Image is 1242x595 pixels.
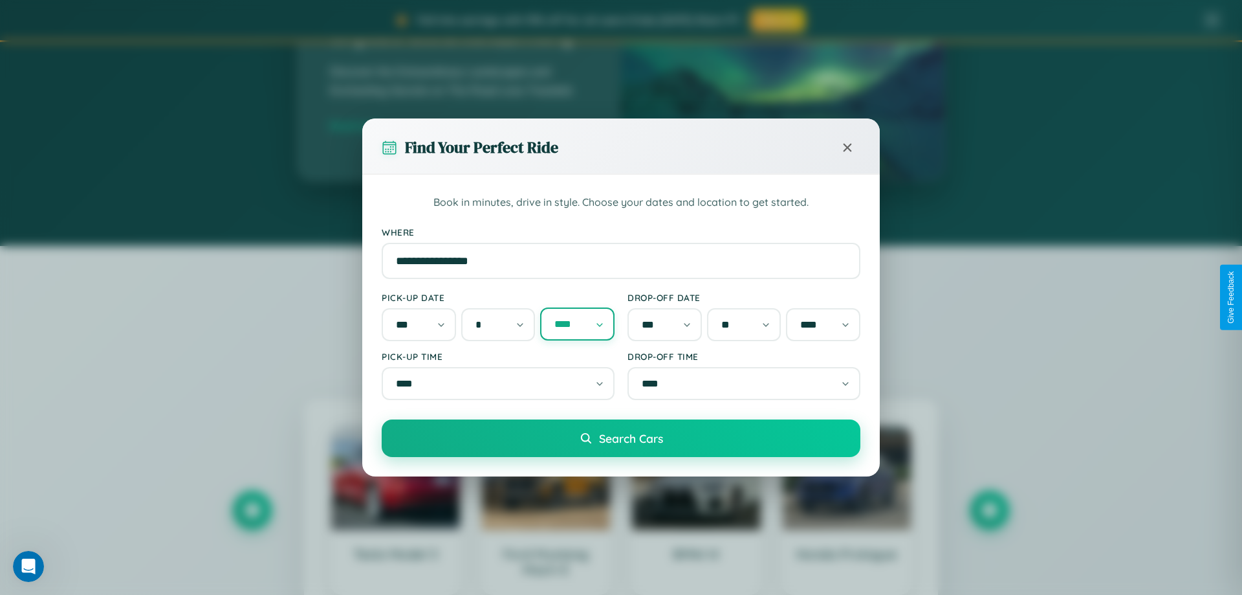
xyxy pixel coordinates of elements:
span: Search Cars [599,431,663,445]
h3: Find Your Perfect Ride [405,137,558,158]
label: Drop-off Date [627,292,860,303]
button: Search Cars [382,420,860,457]
p: Book in minutes, drive in style. Choose your dates and location to get started. [382,194,860,211]
label: Where [382,227,860,238]
label: Pick-up Date [382,292,615,303]
label: Drop-off Time [627,351,860,362]
label: Pick-up Time [382,351,615,362]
